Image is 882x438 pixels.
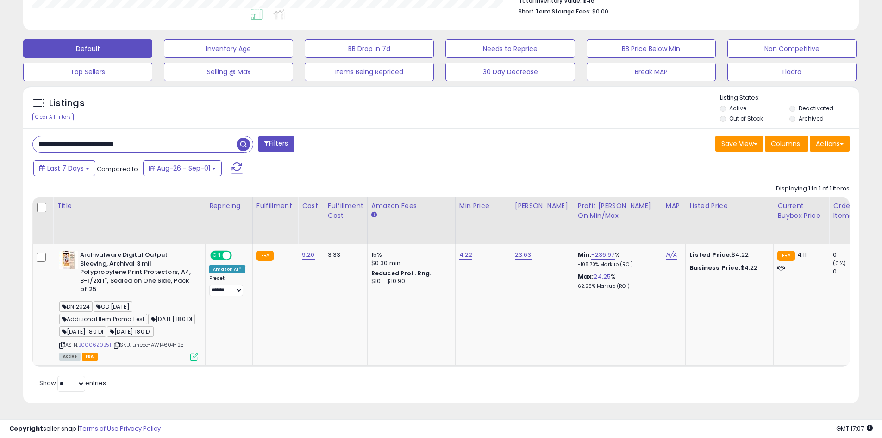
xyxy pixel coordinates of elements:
[689,250,732,259] b: Listed Price:
[39,379,106,387] span: Show: entries
[164,63,293,81] button: Selling @ Max
[578,272,594,281] b: Max:
[371,251,448,259] div: 15%
[211,252,223,260] span: ON
[515,201,570,211] div: [PERSON_NAME]
[33,160,95,176] button: Last 7 Days
[97,165,139,173] span: Compared to:
[49,97,85,110] h5: Listings
[143,160,222,176] button: Aug-26 - Sep-01
[94,301,132,312] span: OD [DATE]
[231,252,245,260] span: OFF
[519,7,591,15] b: Short Term Storage Fees:
[578,273,655,290] div: %
[799,114,824,122] label: Archived
[78,341,111,349] a: B0006Z0B5I
[209,265,245,273] div: Amazon AI *
[689,263,740,272] b: Business Price:
[833,251,870,259] div: 0
[810,136,850,152] button: Actions
[777,251,794,261] small: FBA
[720,94,859,102] p: Listing States:
[776,184,850,193] div: Displaying 1 to 1 of 1 items
[59,353,81,361] span: All listings currently available for purchase on Amazon
[209,275,245,296] div: Preset:
[727,39,857,58] button: Non Competitive
[592,7,608,16] span: $0.00
[371,278,448,286] div: $10 - $10.90
[459,201,507,211] div: Min Price
[594,272,611,281] a: 24.25
[113,341,184,349] span: | SKU: Lineco-AW14604-25
[587,39,716,58] button: BB Price Below Min
[82,353,98,361] span: FBA
[47,164,84,173] span: Last 7 Days
[833,260,846,267] small: (0%)
[771,139,800,148] span: Columns
[164,39,293,58] button: Inventory Age
[729,114,763,122] label: Out of Stock
[256,251,274,261] small: FBA
[107,326,154,337] span: [DATE] 180 DI
[578,250,592,259] b: Min:
[777,201,825,221] div: Current Buybox Price
[727,63,857,81] button: Lladro
[258,136,294,152] button: Filters
[797,250,807,259] span: 4.11
[328,251,360,259] div: 3.33
[371,201,451,211] div: Amazon Fees
[256,201,294,211] div: Fulfillment
[833,201,867,221] div: Ordered Items
[80,251,193,296] b: Archivalware Digital Output Sleeving, Archival 3 mil Polypropylene Print Protectors, A4, 8-1/2x11...
[371,259,448,267] div: $0.30 min
[833,267,870,276] div: 0
[715,136,763,152] button: Save View
[578,251,655,268] div: %
[302,201,320,211] div: Cost
[689,264,766,272] div: $4.22
[578,283,655,290] p: 62.28% Markup (ROI)
[587,63,716,81] button: Break MAP
[59,251,78,269] img: 51PTcADP3jL._SL40_.jpg
[328,201,363,221] div: Fulfillment Cost
[32,113,74,121] div: Clear All Filters
[666,250,677,260] a: N/A
[9,424,43,433] strong: Copyright
[305,39,434,58] button: BB Drop in 7d
[79,424,119,433] a: Terms of Use
[689,251,766,259] div: $4.22
[689,201,769,211] div: Listed Price
[9,425,161,433] div: seller snap | |
[148,314,195,324] span: [DATE] 180 DI
[59,314,147,324] span: Additional Item Promo Test
[302,250,315,260] a: 9.20
[578,201,658,221] div: Profit [PERSON_NAME] on Min/Max
[371,269,432,277] b: Reduced Prof. Rng.
[371,211,377,219] small: Amazon Fees.
[57,201,201,211] div: Title
[445,39,575,58] button: Needs to Reprice
[120,424,161,433] a: Privacy Policy
[799,104,833,112] label: Deactivated
[59,301,93,312] span: DN 2024
[157,164,210,173] span: Aug-26 - Sep-01
[574,197,662,244] th: The percentage added to the cost of goods (COGS) that forms the calculator for Min & Max prices.
[666,201,682,211] div: MAP
[23,39,152,58] button: Default
[765,136,808,152] button: Columns
[729,104,746,112] label: Active
[578,261,655,268] p: -108.70% Markup (ROI)
[305,63,434,81] button: Items Being Repriced
[59,326,106,337] span: [DATE] 180 DI
[591,250,614,260] a: -236.97
[209,201,249,211] div: Repricing
[23,63,152,81] button: Top Sellers
[445,63,575,81] button: 30 Day Decrease
[515,250,532,260] a: 23.63
[459,250,473,260] a: 4.22
[836,424,873,433] span: 2025-09-9 17:07 GMT
[59,251,198,359] div: ASIN:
